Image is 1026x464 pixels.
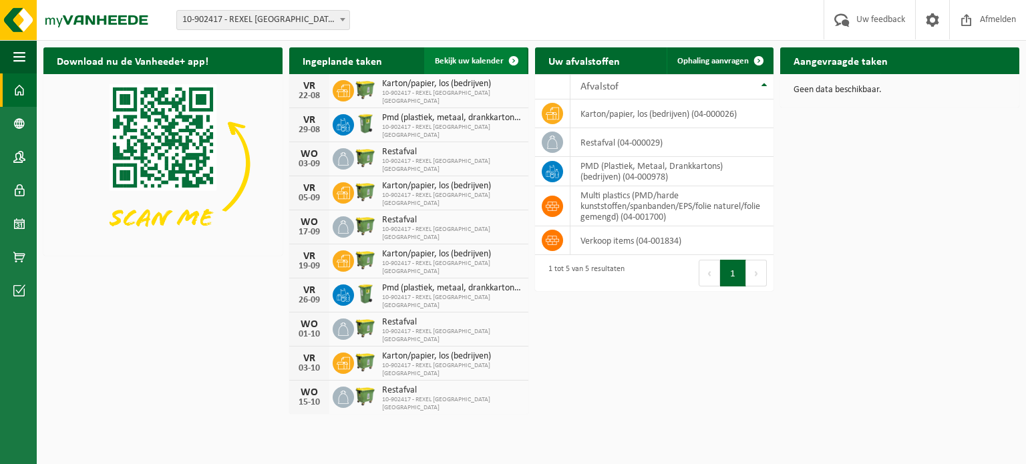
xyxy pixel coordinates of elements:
div: 15-10 [296,398,323,407]
button: Next [746,260,767,286]
button: 1 [720,260,746,286]
h2: Download nu de Vanheede+ app! [43,47,222,73]
span: 10-902417 - REXEL [GEOGRAPHIC_DATA] [GEOGRAPHIC_DATA] [382,294,522,310]
img: WB-0240-HPE-GN-50 [354,282,377,305]
span: Pmd (plastiek, metaal, drankkartons) (bedrijven) [382,283,522,294]
span: Karton/papier, los (bedrijven) [382,181,522,192]
p: Geen data beschikbaar. [794,85,1006,95]
span: 10-902417 - REXEL [GEOGRAPHIC_DATA] [GEOGRAPHIC_DATA] [382,362,522,378]
div: WO [296,149,323,160]
div: 26-09 [296,296,323,305]
td: verkoop items (04-001834) [570,226,774,255]
a: Ophaling aanvragen [667,47,772,74]
span: 10-902417 - REXEL BELGIUM NV - GENT [176,10,350,30]
div: 22-08 [296,91,323,101]
img: WB-1100-HPE-GN-50 [354,248,377,271]
span: Restafval [382,317,522,328]
img: WB-1100-HPE-GN-50 [354,385,377,407]
span: Restafval [382,147,522,158]
span: 10-902417 - REXEL [GEOGRAPHIC_DATA] [GEOGRAPHIC_DATA] [382,328,522,344]
h2: Ingeplande taken [289,47,395,73]
img: Download de VHEPlus App [43,74,283,253]
div: 29-08 [296,126,323,135]
span: Karton/papier, los (bedrijven) [382,351,522,362]
span: Restafval [382,385,522,396]
div: VR [296,353,323,364]
div: VR [296,183,323,194]
div: 03-09 [296,160,323,169]
span: Restafval [382,215,522,226]
div: 17-09 [296,228,323,237]
div: 05-09 [296,194,323,203]
div: 1 tot 5 van 5 resultaten [542,258,625,288]
div: 19-09 [296,262,323,271]
img: WB-1100-HPE-GN-50 [354,214,377,237]
td: PMD (Plastiek, Metaal, Drankkartons) (bedrijven) (04-000978) [570,157,774,186]
div: 03-10 [296,364,323,373]
img: WB-1100-HPE-GN-50 [354,78,377,101]
img: WB-1100-HPE-GN-50 [354,351,377,373]
div: VR [296,115,323,126]
div: VR [296,81,323,91]
span: Pmd (plastiek, metaal, drankkartons) (bedrijven) [382,113,522,124]
div: VR [296,285,323,296]
span: Bekijk uw kalender [435,57,504,65]
div: WO [296,217,323,228]
td: restafval (04-000029) [570,128,774,157]
img: WB-1100-HPE-GN-50 [354,180,377,203]
div: WO [296,387,323,398]
span: Ophaling aanvragen [677,57,749,65]
img: WB-0240-HPE-GN-50 [354,112,377,135]
h2: Aangevraagde taken [780,47,901,73]
span: Karton/papier, los (bedrijven) [382,249,522,260]
td: multi plastics (PMD/harde kunststoffen/spanbanden/EPS/folie naturel/folie gemengd) (04-001700) [570,186,774,226]
div: 01-10 [296,330,323,339]
button: Previous [699,260,720,286]
img: WB-1100-HPE-GN-50 [354,316,377,339]
div: WO [296,319,323,330]
img: WB-1100-HPE-GN-50 [354,146,377,169]
span: 10-902417 - REXEL [GEOGRAPHIC_DATA] [GEOGRAPHIC_DATA] [382,89,522,105]
a: Bekijk uw kalender [424,47,527,74]
span: 10-902417 - REXEL [GEOGRAPHIC_DATA] [GEOGRAPHIC_DATA] [382,260,522,276]
h2: Uw afvalstoffen [535,47,633,73]
span: 10-902417 - REXEL [GEOGRAPHIC_DATA] [GEOGRAPHIC_DATA] [382,158,522,174]
span: 10-902417 - REXEL [GEOGRAPHIC_DATA] [GEOGRAPHIC_DATA] [382,396,522,412]
span: 10-902417 - REXEL [GEOGRAPHIC_DATA] [GEOGRAPHIC_DATA] [382,124,522,140]
span: 10-902417 - REXEL [GEOGRAPHIC_DATA] [GEOGRAPHIC_DATA] [382,226,522,242]
div: VR [296,251,323,262]
td: karton/papier, los (bedrijven) (04-000026) [570,99,774,128]
span: 10-902417 - REXEL [GEOGRAPHIC_DATA] [GEOGRAPHIC_DATA] [382,192,522,208]
span: Karton/papier, los (bedrijven) [382,79,522,89]
span: 10-902417 - REXEL BELGIUM NV - GENT [177,11,349,29]
span: Afvalstof [580,81,619,92]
